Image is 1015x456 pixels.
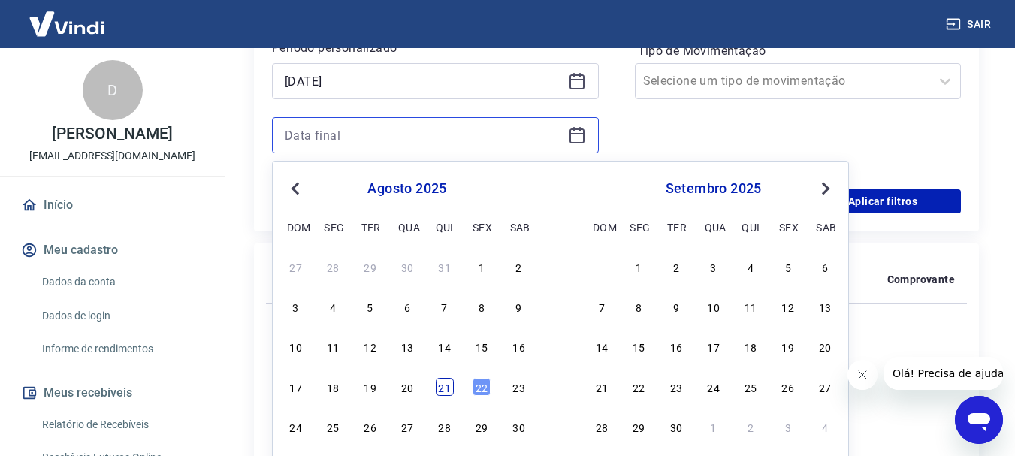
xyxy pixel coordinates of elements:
div: Choose domingo, 28 de setembro de 2025 [593,418,611,436]
div: Choose quarta-feira, 10 de setembro de 2025 [705,297,723,316]
iframe: Mensagem da empresa [884,357,1003,390]
div: Choose terça-feira, 30 de setembro de 2025 [667,418,685,436]
input: Data final [285,124,562,146]
iframe: Fechar mensagem [847,360,878,390]
div: Choose domingo, 21 de setembro de 2025 [593,378,611,396]
div: Choose terça-feira, 16 de setembro de 2025 [667,337,685,355]
p: Comprovante [887,272,955,287]
div: month 2025-09 [591,255,836,437]
div: Choose sábado, 20 de setembro de 2025 [816,337,834,355]
div: Choose terça-feira, 2 de setembro de 2025 [667,258,685,276]
div: Choose quarta-feira, 6 de agosto de 2025 [398,297,416,316]
div: Choose terça-feira, 29 de julho de 2025 [361,258,379,276]
div: Choose segunda-feira, 25 de agosto de 2025 [324,418,342,436]
div: Choose quinta-feira, 11 de setembro de 2025 [742,297,760,316]
div: Choose sábado, 30 de agosto de 2025 [510,418,528,436]
p: Período personalizado [272,39,599,57]
iframe: Botão para abrir a janela de mensagens [955,396,1003,444]
span: Olá! Precisa de ajuda? [9,11,126,23]
div: setembro 2025 [591,180,836,198]
div: Choose quarta-feira, 17 de setembro de 2025 [705,337,723,355]
button: Aplicar filtros [805,189,961,213]
div: Choose terça-feira, 5 de agosto de 2025 [361,297,379,316]
div: Choose terça-feira, 9 de setembro de 2025 [667,297,685,316]
div: Choose sexta-feira, 22 de agosto de 2025 [473,378,491,396]
div: Choose terça-feira, 12 de agosto de 2025 [361,337,379,355]
div: Choose quinta-feira, 31 de julho de 2025 [436,258,454,276]
p: [PERSON_NAME] [52,126,172,142]
div: Choose sábado, 4 de outubro de 2025 [816,418,834,436]
div: Choose sexta-feira, 8 de agosto de 2025 [473,297,491,316]
div: Choose terça-feira, 19 de agosto de 2025 [361,378,379,396]
div: Choose segunda-feira, 22 de setembro de 2025 [630,378,648,396]
input: Data inicial [285,70,562,92]
div: qui [436,218,454,236]
div: Choose quarta-feira, 24 de setembro de 2025 [705,378,723,396]
div: Choose quinta-feira, 4 de setembro de 2025 [742,258,760,276]
div: Choose sábado, 27 de setembro de 2025 [816,378,834,396]
div: Choose quinta-feira, 14 de agosto de 2025 [436,337,454,355]
div: ter [667,218,685,236]
div: Choose domingo, 14 de setembro de 2025 [593,337,611,355]
div: Choose quarta-feira, 3 de setembro de 2025 [705,258,723,276]
div: Choose sábado, 13 de setembro de 2025 [816,297,834,316]
div: Choose sexta-feira, 19 de setembro de 2025 [779,337,797,355]
div: Choose segunda-feira, 1 de setembro de 2025 [630,258,648,276]
div: sex [473,218,491,236]
div: Choose quarta-feira, 1 de outubro de 2025 [705,418,723,436]
a: Dados da conta [36,267,207,297]
div: Choose quinta-feira, 25 de setembro de 2025 [742,378,760,396]
div: Choose quinta-feira, 2 de outubro de 2025 [742,418,760,436]
div: Choose sábado, 9 de agosto de 2025 [510,297,528,316]
a: Dados de login [36,300,207,331]
div: Choose domingo, 7 de setembro de 2025 [593,297,611,316]
div: Choose sexta-feira, 3 de outubro de 2025 [779,418,797,436]
div: Choose sábado, 2 de agosto de 2025 [510,258,528,276]
div: Choose domingo, 31 de agosto de 2025 [593,258,611,276]
div: Choose segunda-feira, 18 de agosto de 2025 [324,378,342,396]
div: Choose sexta-feira, 29 de agosto de 2025 [473,418,491,436]
div: qui [742,218,760,236]
a: Relatório de Recebíveis [36,409,207,440]
div: Choose segunda-feira, 28 de julho de 2025 [324,258,342,276]
a: Início [18,189,207,222]
div: Choose quinta-feira, 28 de agosto de 2025 [436,418,454,436]
div: Choose terça-feira, 23 de setembro de 2025 [667,378,685,396]
div: Choose quarta-feira, 20 de agosto de 2025 [398,378,416,396]
a: Informe de rendimentos [36,334,207,364]
button: Next Month [817,180,835,198]
button: Meu cadastro [18,234,207,267]
div: ter [361,218,379,236]
div: Choose domingo, 10 de agosto de 2025 [287,337,305,355]
div: Choose sábado, 23 de agosto de 2025 [510,378,528,396]
div: Choose terça-feira, 26 de agosto de 2025 [361,418,379,436]
div: Choose quinta-feira, 18 de setembro de 2025 [742,337,760,355]
div: Choose sexta-feira, 1 de agosto de 2025 [473,258,491,276]
div: Choose segunda-feira, 11 de agosto de 2025 [324,337,342,355]
div: qua [398,218,416,236]
label: Tipo de Movimentação [638,42,959,60]
button: Meus recebíveis [18,376,207,409]
div: agosto 2025 [285,180,530,198]
div: sab [510,218,528,236]
div: Choose domingo, 17 de agosto de 2025 [287,378,305,396]
div: Choose segunda-feira, 4 de agosto de 2025 [324,297,342,316]
div: Choose sábado, 16 de agosto de 2025 [510,337,528,355]
div: Choose quarta-feira, 27 de agosto de 2025 [398,418,416,436]
div: Choose segunda-feira, 8 de setembro de 2025 [630,297,648,316]
div: sex [779,218,797,236]
div: Choose segunda-feira, 15 de setembro de 2025 [630,337,648,355]
div: Choose sábado, 6 de setembro de 2025 [816,258,834,276]
div: dom [287,218,305,236]
div: Choose domingo, 24 de agosto de 2025 [287,418,305,436]
div: dom [593,218,611,236]
div: Choose sexta-feira, 5 de setembro de 2025 [779,258,797,276]
div: Choose quinta-feira, 21 de agosto de 2025 [436,378,454,396]
button: Previous Month [286,180,304,198]
p: [EMAIL_ADDRESS][DOMAIN_NAME] [29,148,195,164]
div: Choose sexta-feira, 15 de agosto de 2025 [473,337,491,355]
button: Sair [943,11,997,38]
div: D [83,60,143,120]
div: Choose quarta-feira, 13 de agosto de 2025 [398,337,416,355]
div: seg [630,218,648,236]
